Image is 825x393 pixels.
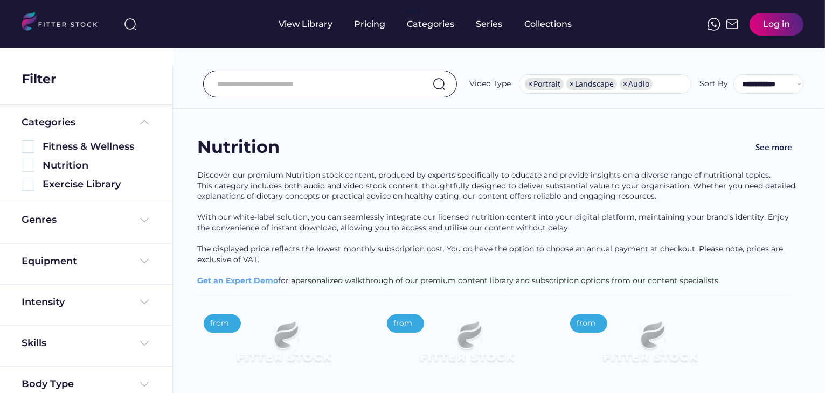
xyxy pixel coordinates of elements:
img: Frame%20%284%29.svg [138,378,151,391]
div: Exercise Library [43,178,151,191]
img: Rectangle%205126.svg [22,178,34,191]
div: fvck [407,5,421,16]
button: See more [747,135,801,159]
img: LOGO.svg [22,12,107,34]
div: Log in [763,18,790,30]
div: Equipment [22,255,77,268]
img: Frame%20%284%29.svg [138,337,151,350]
span: × [623,80,627,88]
div: Pricing [355,18,386,30]
div: Fitness & Wellness [43,140,151,153]
img: Frame%2079%20%281%29.svg [581,308,719,385]
div: Filter [22,70,56,88]
div: Sort By [699,79,728,89]
span: × [570,80,574,88]
div: Skills [22,336,48,350]
div: from [393,318,412,329]
img: Frame%2079%20%281%29.svg [398,308,536,385]
div: Collections [525,18,572,30]
div: Intensity [22,296,65,309]
div: Categories [22,116,75,129]
img: Frame%20%284%29.svg [138,296,151,308]
span: × [528,80,532,88]
span: personalized walkthrough of our premium content library and subscription options from our content... [295,276,720,285]
img: Frame%20%285%29.svg [138,116,151,129]
div: Video Type [469,79,511,89]
li: Audio [620,78,653,90]
div: Nutrition [43,159,151,172]
img: Frame%20%284%29.svg [138,255,151,268]
li: Landscape [566,78,617,90]
div: Nutrition [197,135,305,159]
img: meteor-icons_whatsapp%20%281%29.svg [708,18,720,31]
div: Body Type [22,377,74,391]
div: Discover our premium Nutrition stock content, produced by experts specifically to educate and pro... [197,170,801,297]
img: Frame%2051.svg [726,18,739,31]
li: Portrait [525,78,564,90]
img: search-normal.svg [433,78,446,90]
a: Get an Expert Demo [197,276,278,285]
div: Genres [22,213,57,227]
img: Rectangle%205126.svg [22,140,34,153]
img: search-normal%203.svg [124,18,137,31]
div: from [577,318,595,329]
img: Rectangle%205126.svg [22,159,34,172]
span: The displayed price reflects the lowest monthly subscription cost. You do have the option to choo... [197,244,785,264]
img: Frame%20%284%29.svg [138,214,151,227]
div: Categories [407,18,455,30]
div: from [210,318,229,329]
div: Series [476,18,503,30]
img: Frame%2079%20%281%29.svg [214,308,352,385]
div: View Library [279,18,333,30]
